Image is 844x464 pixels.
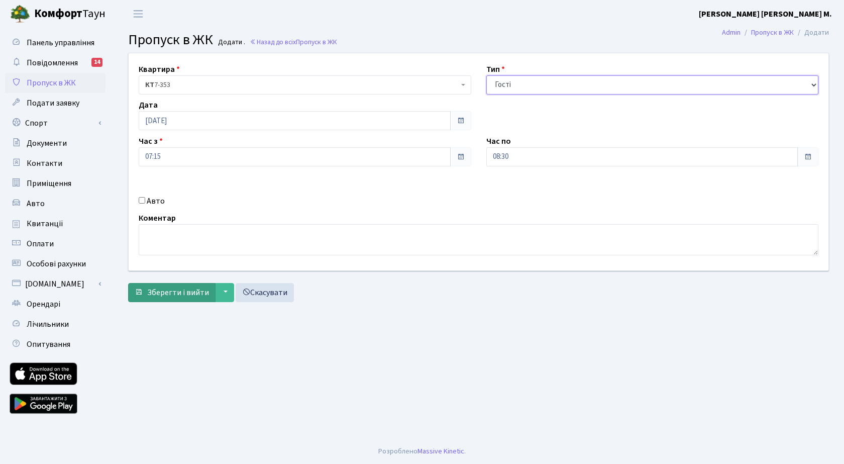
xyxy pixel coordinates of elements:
[486,135,511,147] label: Час по
[5,314,105,334] a: Лічильники
[5,214,105,234] a: Квитанції
[10,4,30,24] img: logo.png
[139,99,158,111] label: Дата
[5,153,105,173] a: Контакти
[5,334,105,354] a: Опитування
[139,75,471,95] span: <b>КТ</b>&nbsp;&nbsp;&nbsp;&nbsp;7-353
[139,63,180,75] label: Квартира
[27,319,69,330] span: Лічильники
[27,198,45,209] span: Авто
[139,212,176,224] label: Коментар
[126,6,151,22] button: Переключити навігацію
[794,27,829,38] li: Додати
[139,135,163,147] label: Час з
[5,33,105,53] a: Панель управління
[296,37,337,47] span: Пропуск в ЖК
[128,283,216,302] button: Зберегти і вийти
[34,6,105,23] span: Таун
[378,446,466,457] div: Розроблено .
[5,73,105,93] a: Пропуск в ЖК
[722,27,741,38] a: Admin
[486,63,505,75] label: Тип
[147,287,209,298] span: Зберегти і вийти
[417,446,464,456] a: Massive Kinetic
[147,195,165,207] label: Авто
[5,173,105,194] a: Приміщення
[216,38,245,47] small: Додати .
[699,8,832,20] a: [PERSON_NAME] [PERSON_NAME] М.
[145,80,154,90] b: КТ
[27,138,67,149] span: Документи
[5,53,105,73] a: Повідомлення14
[27,57,78,68] span: Повідомлення
[27,238,54,249] span: Оплати
[34,6,82,22] b: Комфорт
[5,234,105,254] a: Оплати
[699,9,832,20] b: [PERSON_NAME] [PERSON_NAME] М.
[27,258,86,269] span: Особові рахунки
[27,77,76,88] span: Пропуск в ЖК
[27,178,71,189] span: Приміщення
[27,299,60,310] span: Орендарі
[27,218,63,229] span: Квитанції
[751,27,794,38] a: Пропуск в ЖК
[5,274,105,294] a: [DOMAIN_NAME]
[128,30,213,50] span: Пропуск в ЖК
[236,283,294,302] a: Скасувати
[707,22,844,43] nav: breadcrumb
[5,113,105,133] a: Спорт
[5,254,105,274] a: Особові рахунки
[5,93,105,113] a: Подати заявку
[5,294,105,314] a: Орендарі
[5,194,105,214] a: Авто
[91,58,102,67] div: 14
[27,158,62,169] span: Контакти
[145,80,459,90] span: <b>КТ</b>&nbsp;&nbsp;&nbsp;&nbsp;7-353
[250,37,337,47] a: Назад до всіхПропуск в ЖК
[27,339,70,350] span: Опитування
[27,37,94,48] span: Панель управління
[27,98,79,109] span: Подати заявку
[5,133,105,153] a: Документи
